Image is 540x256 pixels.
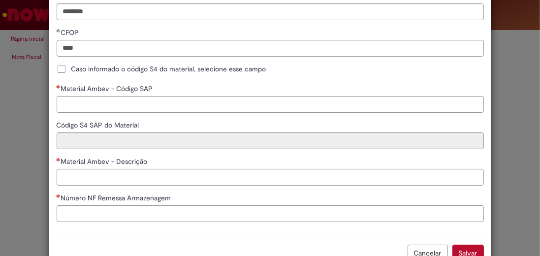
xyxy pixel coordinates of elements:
span: Caso informado o código S4 do material, selecione esse campo [71,64,266,74]
input: Código S4 SAP do Material [57,132,484,149]
span: Necessários [57,194,61,198]
span: Necessários [57,158,61,161]
span: Número NF Remessa Armazenagem [61,193,173,202]
span: CFOP [61,28,81,37]
input: Material Ambev - Código SAP [57,96,484,113]
span: Material Ambev - Descrição [61,157,150,166]
span: Obrigatório Preenchido [57,29,61,32]
input: CFOP [57,40,484,57]
input: Material Ambev - Descrição [57,169,484,186]
input: NCM [57,3,484,20]
input: Número NF Remessa Armazenagem [57,205,484,222]
span: Necessários [57,85,61,89]
span: Material Ambev - Código SAP [61,84,155,93]
span: Somente leitura - Código S4 SAP do Material [57,121,141,129]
